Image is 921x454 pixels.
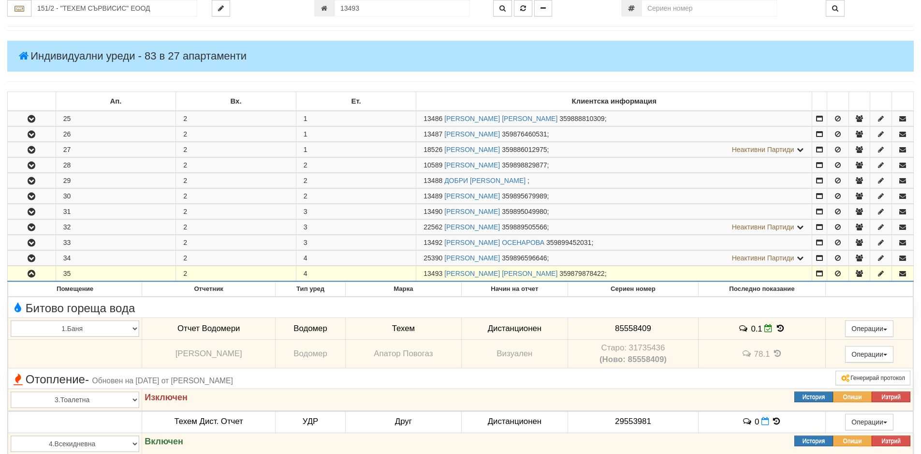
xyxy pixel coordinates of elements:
td: 25 [56,111,176,126]
span: Неактивни Партиди [732,223,794,231]
td: Друг [346,410,462,433]
td: 26 [56,127,176,142]
span: 2 [304,192,307,200]
span: 359896596646 [502,254,547,262]
a: [PERSON_NAME] [444,161,500,169]
span: История на показанията [772,349,783,358]
td: ; [416,173,812,188]
span: 85558409 [615,324,651,333]
b: Ет. [351,97,361,105]
td: 35 [56,266,176,282]
span: Партида № [424,177,442,184]
span: 359876460531 [502,130,547,138]
td: Устройство със сериен номер 31735436 беше подменено от устройство със сериен номер 85558409 [568,340,699,368]
span: Отопление [11,373,233,386]
td: 2 [176,173,296,188]
td: ; [416,251,812,266]
span: Партида № [424,192,442,200]
td: 31 [56,204,176,219]
td: Дистанционен [461,318,568,340]
th: Последно показание [698,282,825,297]
strong: Включен [145,437,183,446]
span: Неактивни Партиди [732,146,794,153]
span: История на забележките [741,349,754,358]
th: Отчетник [142,282,276,297]
td: ; [416,220,812,235]
span: Партида № [424,223,442,231]
td: 27 [56,142,176,157]
td: : No sort applied, sorting is disabled [827,92,848,111]
button: Опиши [833,436,872,446]
td: ; [416,127,812,142]
button: Операции [845,414,893,430]
span: 359898829877 [502,161,547,169]
button: Операции [845,320,893,337]
td: Вх.: No sort applied, sorting is disabled [176,92,296,111]
span: Техем Дист. Отчет [175,417,243,426]
button: Генерирай протокол [835,371,910,385]
span: Партида № [424,130,442,138]
span: Неактивни Партиди [732,254,794,262]
td: Визуален [461,340,568,368]
a: [PERSON_NAME] [444,130,500,138]
span: 4 [304,254,307,262]
td: 28 [56,158,176,173]
span: 359899452031 [546,239,591,246]
button: Изтрий [872,436,910,446]
td: ; [416,142,812,157]
span: 4 [304,270,307,277]
span: [PERSON_NAME] [175,349,242,358]
a: [PERSON_NAME] [PERSON_NAME] [444,115,557,122]
span: Партида № [424,239,442,246]
td: : No sort applied, sorting is disabled [8,92,56,111]
td: 2 [176,220,296,235]
span: История на показанията [772,417,782,426]
td: Водомер [276,318,346,340]
td: 30 [56,189,176,204]
a: [PERSON_NAME] [444,146,500,153]
td: 2 [176,204,296,219]
a: [PERSON_NAME] [444,208,500,215]
span: - [85,373,89,386]
td: 2 [176,235,296,250]
span: Обновен на [DATE] от [PERSON_NAME] [92,377,233,385]
span: 359879878422 [559,270,604,277]
span: 2 [304,177,307,184]
span: 359895049980 [502,208,547,215]
td: ; [416,189,812,204]
td: : No sort applied, sorting is disabled [870,92,892,111]
span: 359895679989 [502,192,547,200]
span: 0.1 [751,324,762,333]
a: [PERSON_NAME] [444,223,500,231]
th: Марка [346,282,462,297]
td: 2 [176,127,296,142]
td: Апатор Повогаз [346,340,462,368]
b: Вх. [231,97,242,105]
td: 32 [56,220,176,235]
td: ; [416,158,812,173]
td: 2 [176,266,296,282]
span: 359889505566 [502,223,547,231]
th: Помещение [8,282,142,297]
td: Ап.: No sort applied, sorting is disabled [56,92,176,111]
span: Битово гореща вода [11,302,135,315]
span: Партида № [424,146,442,153]
h4: Индивидуални уреди - 83 в 27 апартаменти [7,41,914,72]
td: ; [416,204,812,219]
a: [PERSON_NAME] [PERSON_NAME] [444,270,557,277]
th: Тип уред [276,282,346,297]
button: История [794,392,833,402]
span: Партида № [424,208,442,215]
span: Отчет Водомери [177,324,240,333]
strong: Изключен [145,393,188,402]
td: Ет.: No sort applied, sorting is disabled [296,92,416,111]
span: 1 [304,146,307,153]
span: История на забележките [738,324,751,333]
th: Сериен номер [568,282,699,297]
td: 2 [176,251,296,266]
i: Нов Отчет към 30/08/2025 [761,417,769,425]
td: 29 [56,173,176,188]
span: 78.1 [754,349,770,359]
span: 359888810309 [559,115,604,122]
span: 0 [755,417,759,426]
